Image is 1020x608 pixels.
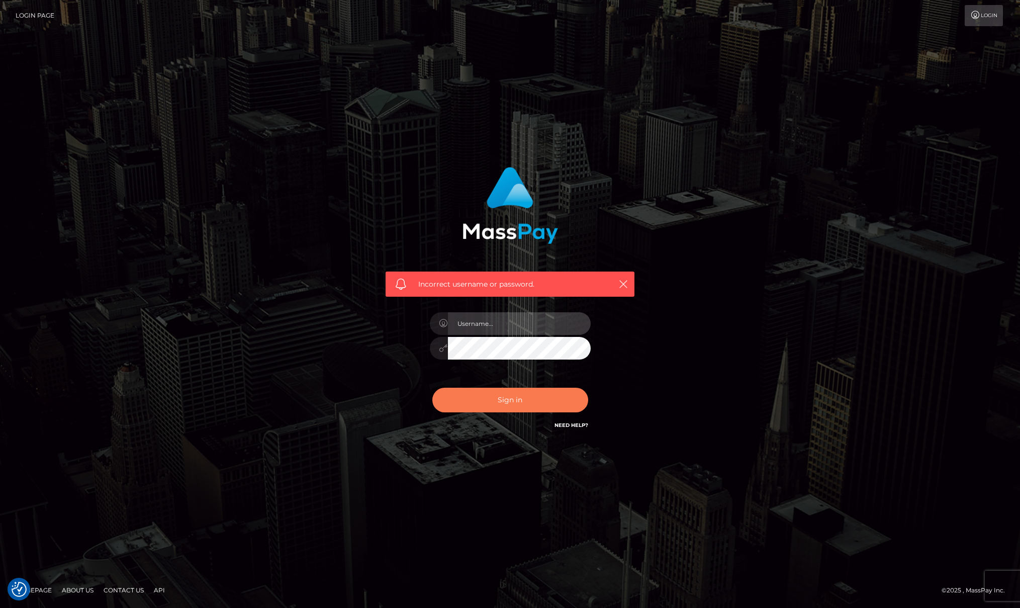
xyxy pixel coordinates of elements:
[12,582,27,597] img: Revisit consent button
[58,582,98,598] a: About Us
[965,5,1003,26] a: Login
[432,388,588,412] button: Sign in
[11,582,56,598] a: Homepage
[16,5,54,26] a: Login Page
[418,279,602,290] span: Incorrect username or password.
[942,585,1012,596] div: © 2025 , MassPay Inc.
[12,582,27,597] button: Consent Preferences
[448,312,591,335] input: Username...
[462,167,558,244] img: MassPay Login
[150,582,169,598] a: API
[100,582,148,598] a: Contact Us
[554,422,588,428] a: Need Help?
